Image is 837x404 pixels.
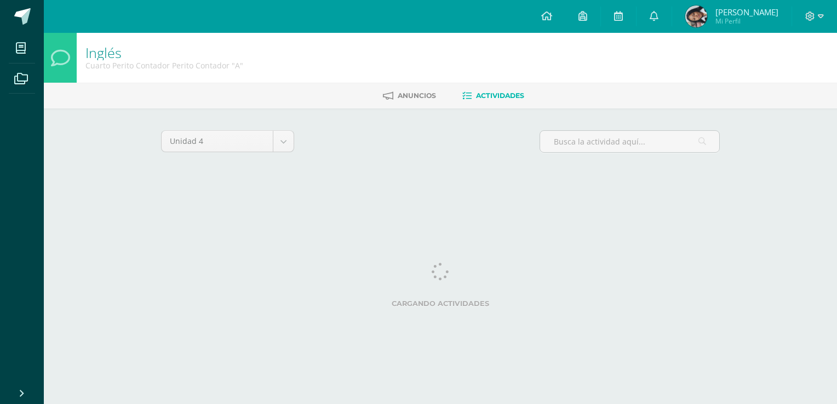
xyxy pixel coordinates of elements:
a: Actividades [462,87,524,105]
div: Cuarto Perito Contador Perito Contador 'A' [85,60,243,71]
h1: Inglés [85,45,243,60]
span: Actividades [476,91,524,100]
span: Unidad 4 [170,131,265,152]
input: Busca la actividad aquí... [540,131,719,152]
a: Inglés [85,43,122,62]
span: Mi Perfil [715,16,778,26]
span: Anuncios [398,91,436,100]
a: Unidad 4 [162,131,294,152]
span: [PERSON_NAME] [715,7,778,18]
a: Anuncios [383,87,436,105]
img: 500d009893a11eccd98442c6afe40e1d.png [685,5,707,27]
label: Cargando actividades [161,299,720,308]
